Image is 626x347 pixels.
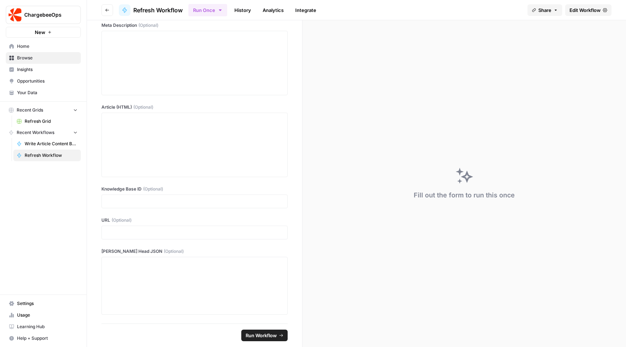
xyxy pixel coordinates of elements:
button: Run Workflow [241,330,288,341]
button: New [6,27,81,38]
span: Refresh Workflow [25,152,78,159]
button: Help + Support [6,333,81,344]
span: Browse [17,55,78,61]
a: Refresh Workflow [13,150,81,161]
span: Refresh Grid [25,118,78,125]
button: Share [527,4,562,16]
a: Settings [6,298,81,309]
span: Write Article Content Brief [25,141,78,147]
img: ChargebeeOps Logo [8,8,21,21]
a: History [230,4,255,16]
a: Refresh Workflow [119,4,183,16]
a: Home [6,41,81,52]
label: Meta Description [101,22,288,29]
span: Insights [17,66,78,73]
label: [PERSON_NAME] Head JSON [101,248,288,255]
span: Recent Grids [17,107,43,113]
a: Opportunities [6,75,81,87]
span: New [35,29,45,36]
span: (Optional) [138,22,158,29]
span: (Optional) [143,186,163,192]
button: Workspace: ChargebeeOps [6,6,81,24]
span: ChargebeeOps [24,11,68,18]
span: Settings [17,300,78,307]
a: Usage [6,309,81,321]
span: Refresh Workflow [133,6,183,14]
span: (Optional) [112,217,132,223]
a: Insights [6,64,81,75]
span: Share [538,7,551,14]
a: Integrate [291,4,321,16]
a: Analytics [258,4,288,16]
span: Edit Workflow [569,7,601,14]
button: Recent Grids [6,105,81,116]
label: Knowledge Base ID [101,186,288,192]
span: (Optional) [164,248,184,255]
span: Help + Support [17,335,78,342]
a: Refresh Grid [13,116,81,127]
div: Fill out the form to run this once [414,190,515,200]
label: Article (HTML) [101,104,288,110]
a: Write Article Content Brief [13,138,81,150]
button: Run Once [188,4,227,16]
span: Opportunities [17,78,78,84]
a: Your Data [6,87,81,99]
button: Recent Workflows [6,127,81,138]
a: Learning Hub [6,321,81,333]
span: Recent Workflows [17,129,54,136]
span: Run Workflow [246,332,277,339]
span: Your Data [17,89,78,96]
a: Browse [6,52,81,64]
span: Home [17,43,78,50]
span: (Optional) [133,104,153,110]
span: Usage [17,312,78,318]
a: Edit Workflow [565,4,612,16]
label: URL [101,217,288,223]
span: Learning Hub [17,323,78,330]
